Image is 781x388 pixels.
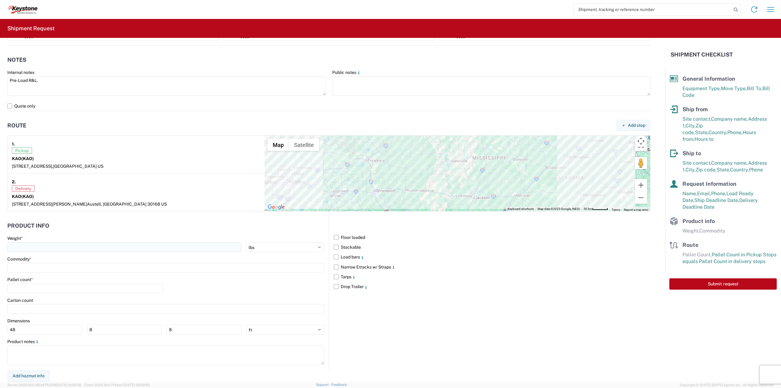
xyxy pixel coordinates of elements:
[7,256,31,262] label: Commodity
[708,130,727,135] span: Country,
[12,164,53,169] span: [STREET_ADDRESS],
[730,167,749,173] span: Country,
[628,123,645,128] span: Add stop
[680,382,774,388] span: Copyright © [DATE]-[DATE] Agistix Inc., All Rights Reserved
[53,164,103,169] span: [GEOGRAPHIC_DATA] US
[56,383,81,387] span: [DATE] 10:05:38
[686,123,696,129] span: City,
[7,318,30,324] label: Dimensions
[694,197,739,203] span: Ship Deadline Date,
[21,156,34,161] span: (KAO)
[334,262,650,272] label: Narrow Etracks w/ Straps
[749,167,763,173] span: Phone
[334,242,650,252] label: Stackable
[508,207,534,211] button: Keyboard shortcuts
[7,325,82,335] input: L
[682,150,701,156] span: Ship to
[332,70,361,75] label: Public notes
[7,339,40,344] label: Product notes
[7,57,26,63] h2: Notes
[7,70,34,75] label: Internal notes
[727,130,743,135] span: Phone,
[7,123,26,129] h2: Route
[624,208,648,211] a: Report a map error
[635,179,647,191] button: Zoom in
[12,178,16,185] strong: 2.
[7,277,33,282] label: Pallet count
[682,252,776,264] span: Pallet Count in Pickup Stops equals Pallet Count in delivery stops
[721,86,747,91] span: Move Type,
[7,298,33,303] label: Carton count
[682,160,711,166] span: Site contact,
[12,140,15,148] strong: 1.
[582,207,610,211] button: Map Scale: 50 km per 48 pixels
[7,101,650,111] label: Quote only
[686,167,696,173] span: City,
[334,282,650,291] label: Drop Trailer
[87,202,167,207] span: Austell, [GEOGRAPHIC_DATA] 30168 US
[711,116,748,122] span: Company name,
[635,192,647,204] button: Zoom out
[574,4,732,15] input: Shipment, tracking or reference number
[616,120,650,131] button: Add stop
[12,148,32,154] span: Pickup
[12,202,87,207] span: [STREET_ADDRESS][PERSON_NAME]
[7,370,50,382] button: Add hazmat info
[266,203,286,211] img: Google
[671,51,733,58] h2: Shipment Checklist
[268,139,289,151] button: Show street map
[711,191,726,196] span: Phone,
[316,383,331,386] a: Support
[682,181,736,187] span: Request Information
[266,203,286,211] a: Open this area in Google Maps (opens a new window)
[167,325,241,335] input: H
[711,160,748,166] span: Company name,
[12,194,34,199] strong: KAO
[682,116,711,122] span: Site contact,
[635,157,647,169] button: Drag Pegman onto the map to open Street View
[682,252,712,258] span: Pallet Count,
[669,278,777,290] button: Submit request
[538,207,580,210] span: Map data ©2025 Google, INEGI
[7,25,55,32] h2: Shipment Request
[7,236,23,241] label: Weight
[612,208,620,211] a: Terms
[334,232,650,242] label: Floor loaded
[697,191,711,196] span: Email,
[87,325,162,335] input: W
[12,185,34,192] span: Delivery
[682,106,708,112] span: Ship from
[682,218,715,224] span: Product info
[717,167,730,173] span: State,
[635,135,647,147] button: Map camera controls
[124,383,150,387] span: [DATE] 09:58:55
[21,194,34,199] span: (KAO)
[584,207,592,210] span: 50 km
[334,272,650,282] label: Tarps
[696,167,717,173] span: Zip code,
[12,156,34,161] strong: KAO
[331,383,347,386] a: Feedback
[682,86,721,91] span: Equipment Type,
[699,228,725,234] span: Commodity
[7,223,49,229] h2: Product Info
[682,228,699,234] span: Weight,
[334,252,650,262] label: Load bars
[682,242,698,248] span: Route
[682,191,697,196] span: Name,
[747,86,762,91] span: Bill To,
[84,383,150,387] span: Client: 2025.19.0-7f44ea7
[7,383,81,387] span: Server: 2025.19.0-192a4753216
[694,136,714,142] span: Hours to
[289,139,319,151] button: Show satellite imagery
[682,75,735,82] span: General Information
[695,130,708,135] span: State,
